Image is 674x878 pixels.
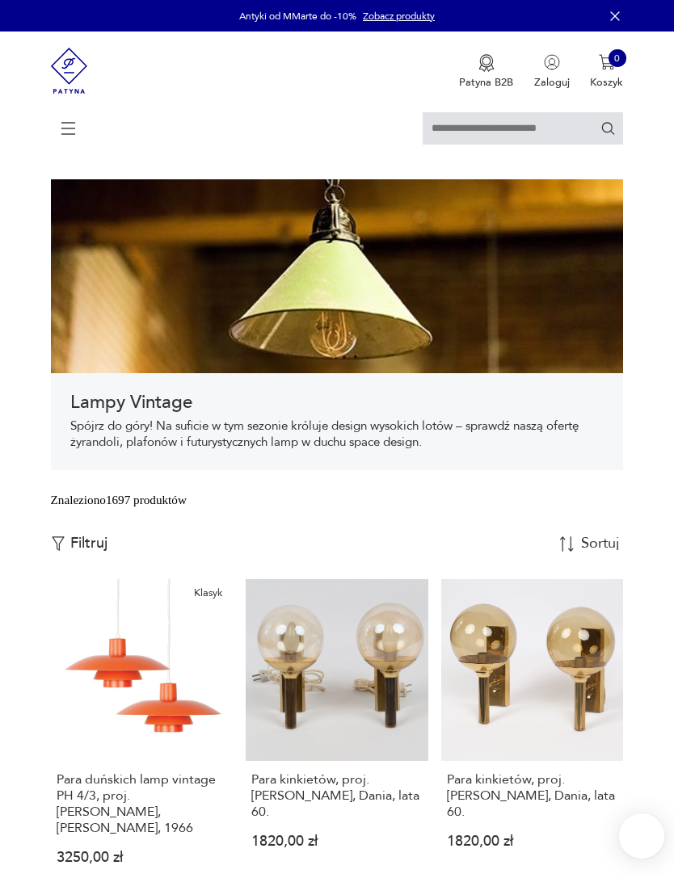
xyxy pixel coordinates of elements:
[251,836,422,848] p: 1820,00 zł
[544,54,560,70] img: Ikonka użytkownika
[51,32,88,110] img: Patyna - sklep z meblami i dekoracjami vintage
[447,771,617,820] h3: Para kinkietów, proj. [PERSON_NAME], Dania, lata 60.
[51,491,187,509] div: Znaleziono 1697 produktów
[459,54,513,90] a: Ikona medaluPatyna B2B
[70,393,604,412] h1: Lampy Vintage
[57,852,227,864] p: 3250,00 zł
[559,536,575,552] img: Sort Icon
[70,535,107,552] p: Filtruj
[51,536,65,551] img: Ikonka filtrowania
[590,54,623,90] button: 0Koszyk
[609,49,626,67] div: 0
[459,75,513,90] p: Patyna B2B
[51,179,624,373] img: Lampy sufitowe w stylu vintage
[363,10,435,23] a: Zobacz produkty
[581,536,621,551] div: Sortuj według daty dodania
[599,54,615,70] img: Ikona koszyka
[478,54,495,72] img: Ikona medalu
[57,771,227,836] h3: Para duńskich lamp vintage PH 4/3, proj. [PERSON_NAME], [PERSON_NAME], 1966
[590,75,623,90] p: Koszyk
[600,120,616,136] button: Szukaj
[619,813,664,859] iframe: Smartsupp widget button
[534,75,570,90] p: Zaloguj
[51,535,107,552] button: Filtruj
[459,54,513,90] button: Patyna B2B
[251,771,422,820] h3: Para kinkietów, proj. [PERSON_NAME], Dania, lata 60.
[534,54,570,90] button: Zaloguj
[70,418,604,451] p: Spójrz do góry! Na suficie w tym sezonie króluje design wysokich lotów – sprawdź naszą ofertę żyr...
[447,836,617,848] p: 1820,00 zł
[239,10,356,23] p: Antyki od MMarte do -10%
